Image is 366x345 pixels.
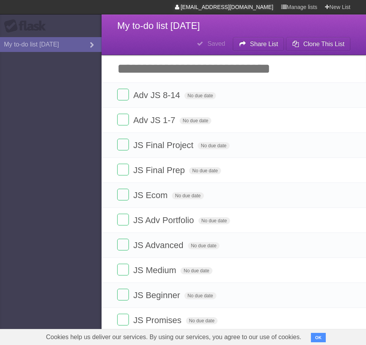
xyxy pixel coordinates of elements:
[117,239,129,250] label: Done
[117,314,129,325] label: Done
[133,240,185,250] span: JS Advanced
[133,290,182,300] span: JS Beginner
[117,189,129,200] label: Done
[133,140,195,150] span: JS Final Project
[250,41,278,47] b: Share List
[303,41,345,47] b: Clone This List
[198,142,229,149] span: No due date
[133,165,187,175] span: JS Final Prep
[4,19,51,33] div: Flask
[233,37,284,51] button: Share List
[117,20,200,31] span: My to-do list [DATE]
[133,265,178,275] span: JS Medium
[172,192,204,199] span: No due date
[133,315,183,325] span: JS Promises
[117,214,129,225] label: Done
[184,292,216,299] span: No due date
[133,90,182,100] span: Adv JS 8-14
[117,164,129,175] label: Done
[189,167,221,174] span: No due date
[117,289,129,300] label: Done
[207,40,225,47] b: Saved
[117,114,129,125] label: Done
[286,37,350,51] button: Clone This List
[186,317,218,324] span: No due date
[133,190,170,200] span: JS Ecom
[188,242,220,249] span: No due date
[198,217,230,224] span: No due date
[133,115,177,125] span: Adv JS 1-7
[38,329,309,345] span: Cookies help us deliver our services. By using our services, you agree to our use of cookies.
[117,264,129,275] label: Done
[117,89,129,100] label: Done
[184,92,216,99] span: No due date
[133,215,196,225] span: JS Adv Portfolio
[311,333,326,342] button: OK
[180,267,212,274] span: No due date
[117,139,129,150] label: Done
[180,117,211,124] span: No due date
